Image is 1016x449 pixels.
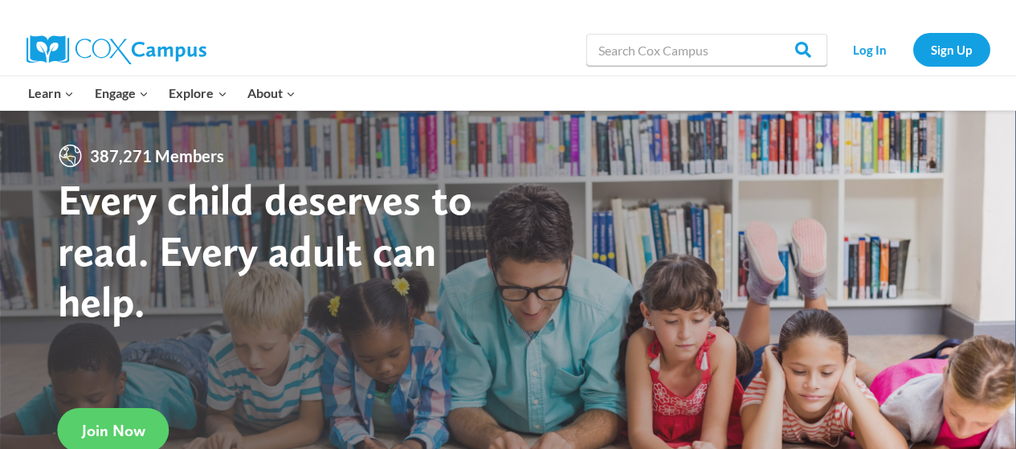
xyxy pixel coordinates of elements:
span: Explore [169,83,226,104]
span: Learn [28,83,74,104]
span: About [247,83,296,104]
a: Log In [835,33,905,66]
strong: Every child deserves to read. Every adult can help. [58,173,472,327]
nav: Primary Navigation [18,76,306,110]
span: 387,271 Members [84,143,231,169]
span: Engage [95,83,149,104]
a: Sign Up [913,33,990,66]
input: Search Cox Campus [586,34,827,66]
nav: Secondary Navigation [835,33,990,66]
img: Cox Campus [27,35,206,64]
span: Join Now [82,421,145,440]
